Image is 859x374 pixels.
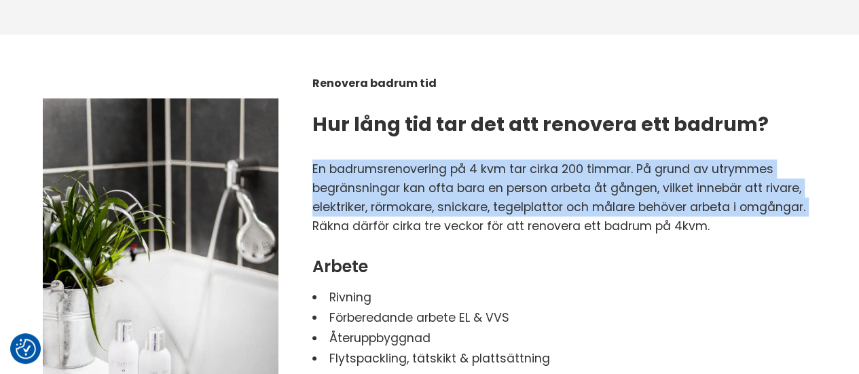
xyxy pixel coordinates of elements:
[16,339,36,359] img: Revisit consent button
[312,307,816,328] li: Förberedande arbete EL & VVS
[312,328,816,348] li: Återuppbyggnad
[312,217,816,236] p: Räkna därför cirka tre veckor för att renovera ett badrum på 4kvm.
[312,257,816,276] h4: Arbete
[16,339,36,359] button: Samtyckesinställningar
[312,78,816,89] h2: Renovera badrum tid
[312,348,816,369] li: Flytspackling, tätskikt & plattsättning
[312,111,816,138] h2: Hur lång tid tar det att renovera ett badrum?
[312,287,816,307] li: Rivning
[312,160,816,217] p: En badrumsrenovering på 4 kvm tar cirka 200 timmar. På grund av utrymmes begränsningar kan ofta b...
